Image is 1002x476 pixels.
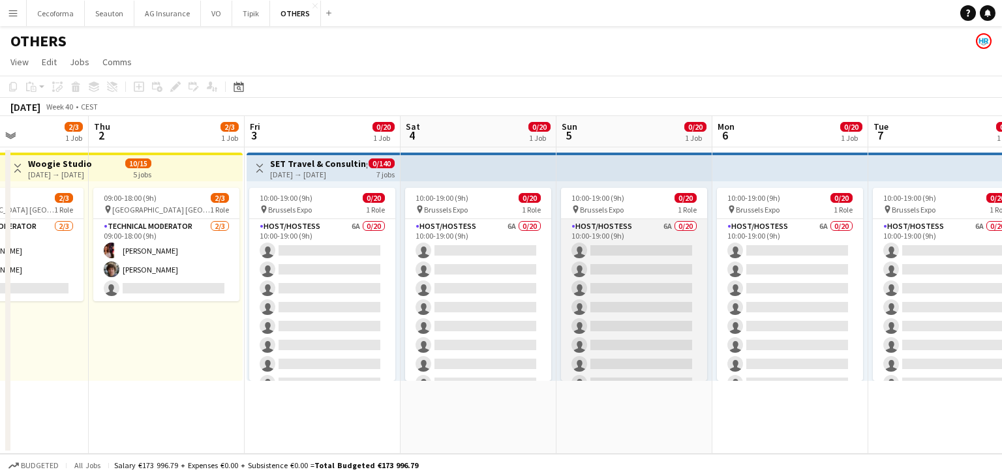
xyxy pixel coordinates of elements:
[369,158,395,168] span: 0/140
[529,133,550,143] div: 1 Job
[94,121,110,132] span: Thu
[372,122,395,132] span: 0/20
[840,122,862,132] span: 0/20
[270,1,321,26] button: OTHERS
[43,102,76,112] span: Week 40
[102,56,132,68] span: Comms
[260,193,312,203] span: 10:00-19:00 (9h)
[112,205,210,215] span: [GEOGRAPHIC_DATA] [GEOGRAPHIC_DATA]
[519,193,541,203] span: 0/20
[5,53,34,70] a: View
[85,1,134,26] button: Seauton
[93,219,239,301] app-card-role: Technical Moderator2/309:00-18:00 (9h)[PERSON_NAME][PERSON_NAME]
[21,461,59,470] span: Budgeted
[684,122,706,132] span: 0/20
[201,1,232,26] button: VO
[70,56,89,68] span: Jobs
[716,128,735,143] span: 6
[221,133,238,143] div: 1 Job
[10,100,40,113] div: [DATE]
[830,193,853,203] span: 0/20
[406,121,420,132] span: Sat
[7,458,61,473] button: Budgeted
[104,193,157,203] span: 09:00-18:00 (9h)
[562,121,577,132] span: Sun
[270,158,367,170] h3: SET Travel & Consulting GmbH
[717,188,863,381] app-job-card: 10:00-19:00 (9h)0/20 Brussels Expo1 RoleHost/Hostess6A0/2010:00-19:00 (9h)
[210,205,229,215] span: 1 Role
[55,193,73,203] span: 2/3
[841,133,862,143] div: 1 Job
[65,122,83,132] span: 2/3
[314,460,418,470] span: Total Budgeted €173 996.79
[250,121,260,132] span: Fri
[404,128,420,143] span: 4
[270,170,367,179] div: [DATE] → [DATE]
[114,460,418,470] div: Salary €173 996.79 + Expenses €0.00 + Subsistence €0.00 =
[405,188,551,381] app-job-card: 10:00-19:00 (9h)0/20 Brussels Expo1 RoleHost/Hostess6A0/2010:00-19:00 (9h)
[363,193,385,203] span: 0/20
[97,53,137,70] a: Comms
[211,193,229,203] span: 2/3
[10,56,29,68] span: View
[220,122,239,132] span: 2/3
[10,31,67,51] h1: OTHERS
[883,193,936,203] span: 10:00-19:00 (9h)
[561,188,707,381] app-job-card: 10:00-19:00 (9h)0/20 Brussels Expo1 RoleHost/Hostess6A0/2010:00-19:00 (9h)
[92,128,110,143] span: 2
[133,168,151,179] div: 5 jobs
[54,205,73,215] span: 1 Role
[125,158,151,168] span: 10/15
[834,205,853,215] span: 1 Role
[424,205,468,215] span: Brussels Expo
[28,158,92,170] h3: Woogie Studio
[65,133,82,143] div: 1 Job
[376,168,395,179] div: 7 jobs
[675,193,697,203] span: 0/20
[27,1,85,26] button: Cecoforma
[560,128,577,143] span: 5
[727,193,780,203] span: 10:00-19:00 (9h)
[42,56,57,68] span: Edit
[416,193,468,203] span: 10:00-19:00 (9h)
[249,188,395,381] app-job-card: 10:00-19:00 (9h)0/20 Brussels Expo1 RoleHost/Hostess6A0/2010:00-19:00 (9h)
[232,1,270,26] button: Tipik
[93,188,239,301] app-job-card: 09:00-18:00 (9h)2/3 [GEOGRAPHIC_DATA] [GEOGRAPHIC_DATA]1 RoleTechnical Moderator2/309:00-18:00 (9...
[571,193,624,203] span: 10:00-19:00 (9h)
[892,205,935,215] span: Brussels Expo
[580,205,624,215] span: Brussels Expo
[718,121,735,132] span: Mon
[37,53,62,70] a: Edit
[872,128,888,143] span: 7
[65,53,95,70] a: Jobs
[72,460,103,470] span: All jobs
[28,170,92,179] div: [DATE] → [DATE]
[81,102,98,112] div: CEST
[366,205,385,215] span: 1 Role
[873,121,888,132] span: Tue
[736,205,780,215] span: Brussels Expo
[248,128,260,143] span: 3
[685,133,706,143] div: 1 Job
[373,133,394,143] div: 1 Job
[678,205,697,215] span: 1 Role
[528,122,551,132] span: 0/20
[522,205,541,215] span: 1 Role
[134,1,201,26] button: AG Insurance
[268,205,312,215] span: Brussels Expo
[976,33,992,49] app-user-avatar: HR Team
